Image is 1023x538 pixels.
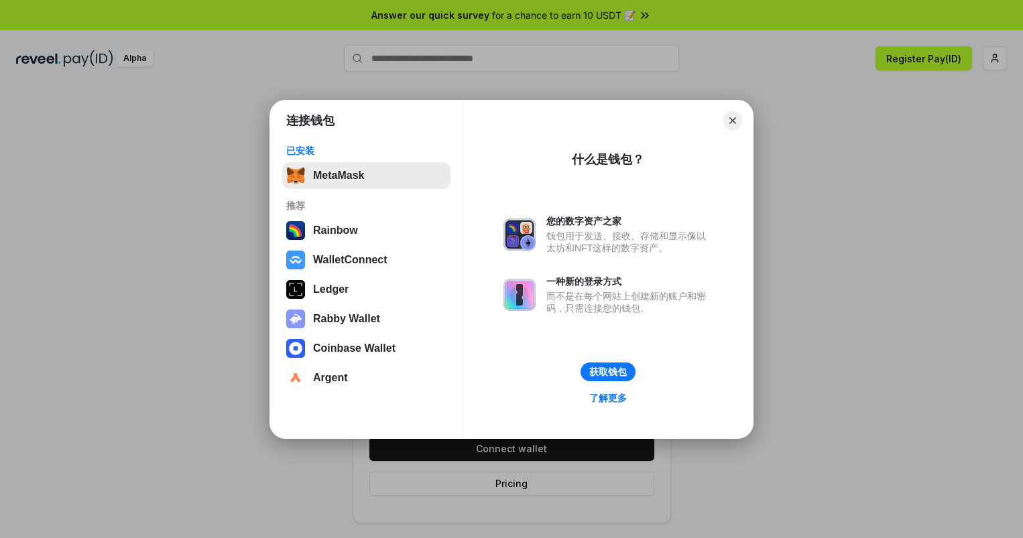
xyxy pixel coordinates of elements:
div: 已安装 [286,145,446,157]
div: WalletConnect [313,254,387,266]
div: 获取钱包 [589,366,627,378]
div: Coinbase Wallet [313,342,396,354]
div: Ledger [313,283,349,295]
button: Coinbase Wallet [282,335,450,362]
img: svg+xml,%3Csvg%20xmlns%3D%22http%3A%2F%2Fwww.w3.org%2F2000%2Fsvg%22%20fill%3D%22none%22%20viewBox... [286,310,305,328]
div: 推荐 [286,200,446,212]
img: svg+xml,%3Csvg%20width%3D%22120%22%20height%3D%22120%22%20viewBox%3D%220%200%20120%20120%22%20fil... [286,221,305,240]
img: svg+xml,%3Csvg%20xmlns%3D%22http%3A%2F%2Fwww.w3.org%2F2000%2Fsvg%22%20width%3D%2228%22%20height%3... [286,280,305,299]
button: 获取钱包 [581,362,636,381]
a: 了解更多 [581,389,635,407]
button: MetaMask [282,162,450,189]
div: Rabby Wallet [313,313,380,325]
button: Rabby Wallet [282,306,450,332]
h1: 连接钱包 [286,113,335,129]
div: Rainbow [313,224,358,237]
img: svg+xml,%3Csvg%20fill%3D%22none%22%20height%3D%2233%22%20viewBox%3D%220%200%2035%2033%22%20width%... [286,166,305,185]
img: svg+xml,%3Csvg%20width%3D%2228%22%20height%3D%2228%22%20viewBox%3D%220%200%2028%2028%22%20fill%3D... [286,251,305,269]
div: 了解更多 [589,392,627,404]
div: 一种新的登录方式 [546,275,713,287]
div: 而不是在每个网站上创建新的账户和密码，只需连接您的钱包。 [546,290,713,314]
img: svg+xml,%3Csvg%20xmlns%3D%22http%3A%2F%2Fwww.w3.org%2F2000%2Fsvg%22%20fill%3D%22none%22%20viewBox... [503,279,536,311]
button: Ledger [282,276,450,303]
button: WalletConnect [282,247,450,273]
div: Argent [313,372,348,384]
img: svg+xml,%3Csvg%20width%3D%2228%22%20height%3D%2228%22%20viewBox%3D%220%200%2028%2028%22%20fill%3D... [286,339,305,358]
button: Rainbow [282,217,450,244]
div: 什么是钱包？ [572,151,644,167]
div: MetaMask [313,170,364,182]
button: Close [723,111,742,130]
img: svg+xml,%3Csvg%20width%3D%2228%22%20height%3D%2228%22%20viewBox%3D%220%200%2028%2028%22%20fill%3D... [286,368,305,387]
button: Argent [282,364,450,391]
div: 您的数字资产之家 [546,215,713,227]
div: 钱包用于发送、接收、存储和显示像以太坊和NFT这样的数字资产。 [546,230,713,254]
img: svg+xml,%3Csvg%20xmlns%3D%22http%3A%2F%2Fwww.w3.org%2F2000%2Fsvg%22%20fill%3D%22none%22%20viewBox... [503,218,536,251]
